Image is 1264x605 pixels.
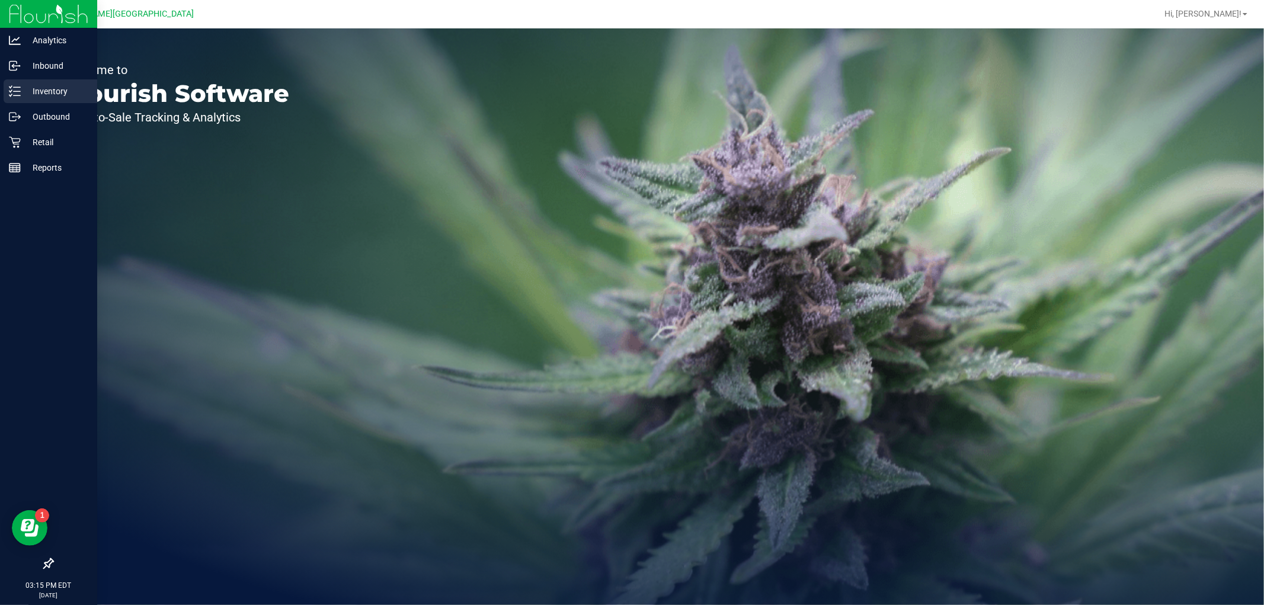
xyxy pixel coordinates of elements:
p: Welcome to [64,64,289,76]
p: Outbound [21,110,92,124]
inline-svg: Reports [9,162,21,174]
p: 03:15 PM EDT [5,580,92,591]
inline-svg: Inbound [9,60,21,72]
p: [DATE] [5,591,92,600]
p: Analytics [21,33,92,47]
inline-svg: Outbound [9,111,21,123]
p: Reports [21,161,92,175]
p: Inventory [21,84,92,98]
span: Hi, [PERSON_NAME]! [1164,9,1241,18]
p: Seed-to-Sale Tracking & Analytics [64,111,289,123]
iframe: Resource center unread badge [35,508,49,523]
p: Retail [21,135,92,149]
inline-svg: Inventory [9,85,21,97]
inline-svg: Retail [9,136,21,148]
span: [PERSON_NAME][GEOGRAPHIC_DATA] [48,9,194,19]
p: Flourish Software [64,82,289,105]
inline-svg: Analytics [9,34,21,46]
p: Inbound [21,59,92,73]
iframe: Resource center [12,510,47,546]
